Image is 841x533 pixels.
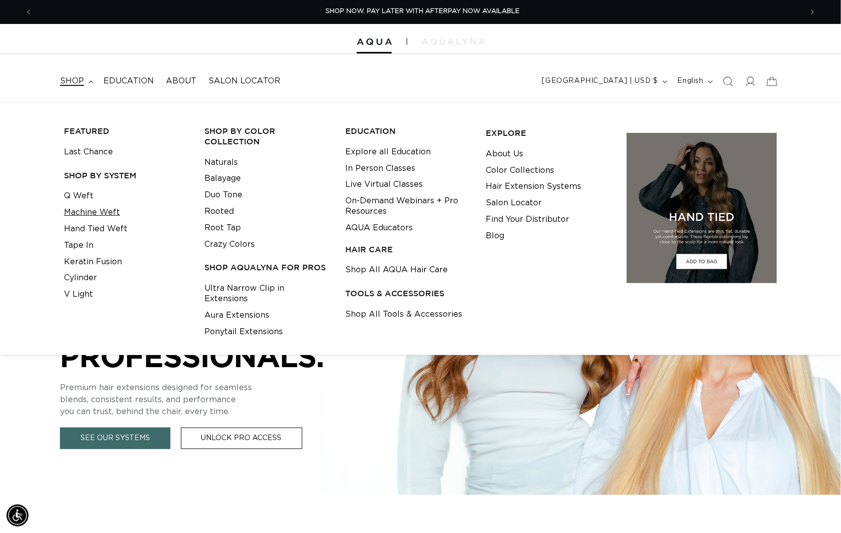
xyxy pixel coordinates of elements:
[345,262,448,278] a: Shop All AQUA Hair Care
[205,154,238,171] a: Naturals
[64,286,93,303] a: V Light
[486,146,524,162] a: About Us
[678,76,704,86] span: English
[422,38,485,44] img: aqualyna.com
[345,244,471,255] h3: HAIR CARE
[205,262,330,273] h3: Shop AquaLyna for Pros
[205,126,330,147] h3: Shop by Color Collection
[205,220,241,236] a: Root Tap
[205,187,243,203] a: Duo Tone
[64,270,97,286] a: Cylinder
[486,178,582,195] a: Hair Extension Systems
[717,70,739,92] summary: Search
[64,188,93,204] a: Q Weft
[60,76,84,86] span: shop
[205,203,234,220] a: Rooted
[64,221,127,237] a: Hand Tied Weft
[64,237,93,254] a: Tape In
[181,428,302,449] a: Unlock Pro Access
[345,288,471,299] h3: TOOLS & ACCESSORIES
[486,128,612,138] h3: EXPLORE
[6,505,28,527] div: Accessibility Menu
[64,254,122,270] a: Keratin Fusion
[97,70,160,92] a: Education
[345,126,471,136] h3: EDUCATION
[672,72,717,91] button: English
[205,307,270,324] a: Aura Extensions
[103,76,154,86] span: Education
[208,76,280,86] span: Salon Locator
[802,2,824,21] button: Next announcement
[345,306,462,323] a: Shop All Tools & Accessories
[205,280,330,307] a: Ultra Narrow Clip in Extensions
[202,70,286,92] a: Salon Locator
[205,170,241,187] a: Balayage
[166,76,196,86] span: About
[64,126,189,136] h3: FEATURED
[325,8,520,14] span: SHOP NOW. PAY LATER WITH AFTERPAY NOW AVAILABLE
[345,220,413,236] a: AQUA Educators
[486,195,542,211] a: Salon Locator
[357,38,392,45] img: Aqua Hair Extensions
[64,144,113,160] a: Last Chance
[64,170,189,181] h3: SHOP BY SYSTEM
[542,76,658,86] span: [GEOGRAPHIC_DATA] | USD $
[60,428,170,449] a: See Our Systems
[345,193,471,220] a: On-Demand Webinars + Pro Resources
[536,72,672,91] button: [GEOGRAPHIC_DATA] | USD $
[17,2,39,21] button: Previous announcement
[205,236,255,253] a: Crazy Colors
[60,382,360,418] p: Premium hair extensions designed for seamless blends, consistent results, and performance you can...
[345,160,415,177] a: In Person Classes
[486,162,555,179] a: Color Collections
[345,176,423,193] a: Live Virtual Classes
[486,228,505,244] a: Blog
[205,324,283,340] a: Ponytail Extensions
[345,144,431,160] a: Explore all Education
[64,204,120,221] a: Machine Weft
[54,70,97,92] summary: shop
[486,211,570,228] a: Find Your Distributor
[160,70,202,92] a: About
